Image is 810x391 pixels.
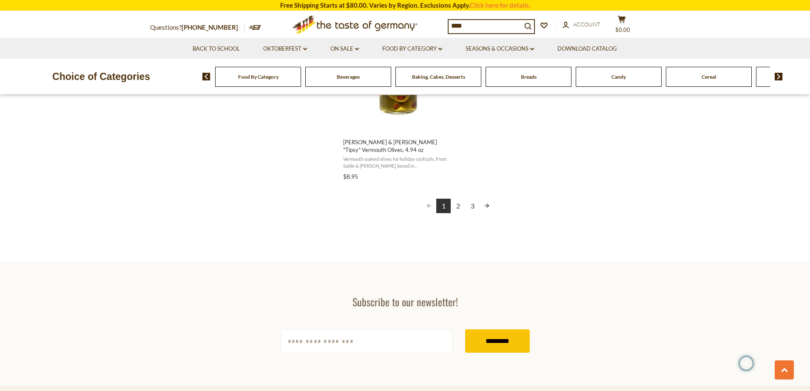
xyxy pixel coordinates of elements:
[382,44,442,54] a: Food By Category
[193,44,240,54] a: Back to School
[451,199,465,213] a: 2
[281,295,530,308] h3: Subscribe to our newsletter!
[343,138,453,154] span: [PERSON_NAME] & [PERSON_NAME] "Tipsy" Vermouth Olives, 4.94 oz
[337,74,360,80] a: Beverages
[343,173,358,180] span: $8.95
[470,1,530,9] a: Click here for details.
[343,199,573,214] div: Pagination
[343,156,453,169] span: Vermouth soaked olives for holiday cocktails. From Sable & [PERSON_NAME], based in [GEOGRAPHIC_DA...
[412,74,465,80] a: Baking, Cakes, Desserts
[202,73,210,80] img: previous arrow
[150,22,244,33] p: Questions?
[263,44,307,54] a: Oktoberfest
[563,20,600,29] a: Account
[480,199,494,213] a: Next page
[609,15,635,37] button: $0.00
[330,44,359,54] a: On Sale
[466,44,534,54] a: Seasons & Occasions
[521,74,537,80] a: Breads
[182,23,238,31] a: [PHONE_NUMBER]
[611,74,626,80] a: Candy
[557,44,617,54] a: Download Catalog
[238,74,279,80] a: Food By Category
[702,74,716,80] a: Cereal
[573,21,600,28] span: Account
[436,199,451,213] a: 1
[775,73,783,80] img: next arrow
[465,199,480,213] a: 3
[615,26,630,33] span: $0.00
